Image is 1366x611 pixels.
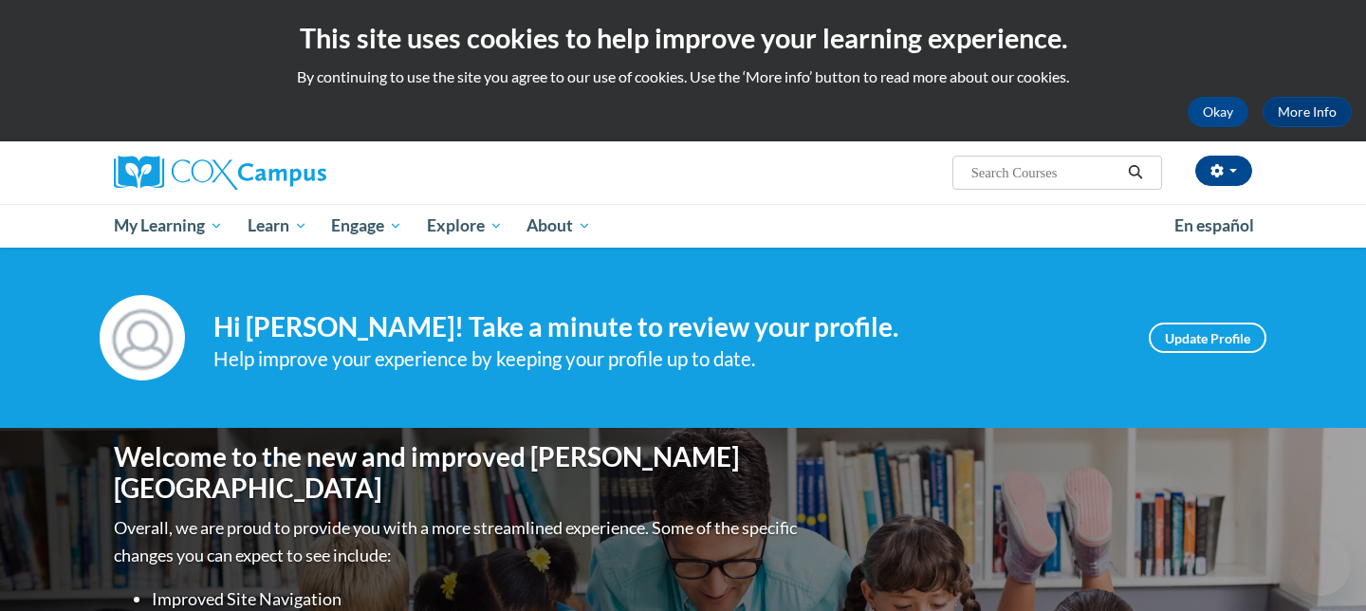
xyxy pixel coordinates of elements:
span: About [526,214,591,237]
iframe: Button to launch messaging window [1290,535,1351,596]
a: Update Profile [1149,323,1266,353]
a: More Info [1263,97,1352,127]
a: My Learning [102,204,235,248]
button: Search [1121,161,1150,184]
button: Okay [1188,97,1248,127]
a: Explore [415,204,515,248]
span: Explore [427,214,503,237]
span: My Learning [114,214,223,237]
span: En español [1174,215,1254,235]
span: Engage [331,214,402,237]
p: By continuing to use the site you agree to our use of cookies. Use the ‘More info’ button to read... [14,66,1352,87]
button: Account Settings [1195,156,1252,186]
a: Cox Campus [114,156,474,190]
img: Cox Campus [114,156,326,190]
a: About [515,204,604,248]
div: Help improve your experience by keeping your profile up to date. [213,343,1120,375]
h1: Welcome to the new and improved [PERSON_NAME][GEOGRAPHIC_DATA] [114,441,802,505]
p: Overall, we are proud to provide you with a more streamlined experience. Some of the specific cha... [114,514,802,569]
span: Learn [248,214,307,237]
input: Search Courses [969,161,1121,184]
img: Profile Image [100,295,185,380]
h2: This site uses cookies to help improve your learning experience. [14,19,1352,57]
div: Main menu [85,204,1281,248]
a: Learn [235,204,320,248]
h4: Hi [PERSON_NAME]! Take a minute to review your profile. [213,311,1120,343]
a: En español [1162,206,1266,246]
a: Engage [319,204,415,248]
